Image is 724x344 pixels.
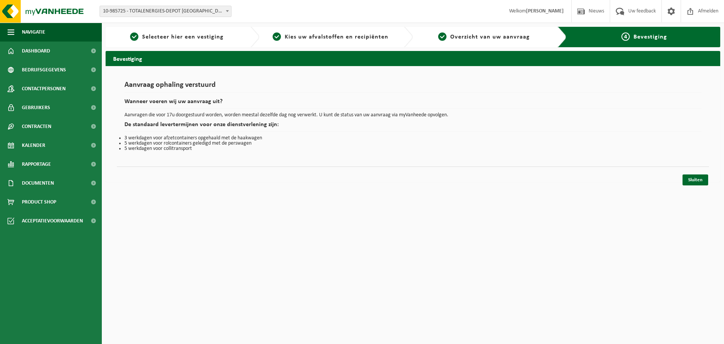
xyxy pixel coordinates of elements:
span: Bedrijfsgegevens [22,60,66,79]
a: 3Overzicht van uw aanvraag [417,32,552,42]
span: Bevestiging [633,34,667,40]
a: 2Kies uw afvalstoffen en recipiënten [263,32,398,42]
h2: Wanneer voeren wij uw aanvraag uit? [124,99,701,109]
span: Rapportage [22,155,51,174]
h1: Aanvraag ophaling verstuurd [124,81,701,93]
span: Navigatie [22,23,45,42]
span: Dashboard [22,42,50,60]
h2: Bevestiging [106,51,720,66]
span: Overzicht van uw aanvraag [450,34,530,40]
span: 2 [273,32,281,41]
h2: De standaard levertermijnen voor onze dienstverlening zijn: [124,122,701,132]
span: Kies uw afvalstoffen en recipiënten [285,34,388,40]
strong: [PERSON_NAME] [526,8,564,14]
span: Kalender [22,136,45,155]
span: 4 [621,32,630,41]
span: Gebruikers [22,98,50,117]
span: 10-985725 - TOTALENERGIES-DEPOT ANTWERPEN - ANTWERPEN [100,6,232,17]
li: 5 werkdagen voor collitransport [124,146,701,151]
span: Product Shop [22,193,56,211]
a: 1Selecteer hier een vestiging [109,32,244,42]
span: Documenten [22,174,54,193]
span: 10-985725 - TOTALENERGIES-DEPOT ANTWERPEN - ANTWERPEN [100,6,231,17]
span: Selecteer hier een vestiging [142,34,224,40]
span: Acceptatievoorwaarden [22,211,83,230]
p: Aanvragen die voor 17u doorgestuurd worden, worden meestal dezelfde dag nog verwerkt. U kunt de s... [124,113,701,118]
span: 3 [438,32,446,41]
li: 5 werkdagen voor rolcontainers geledigd met de perswagen [124,141,701,146]
li: 3 werkdagen voor afzetcontainers opgehaald met de haakwagen [124,136,701,141]
span: 1 [130,32,138,41]
span: Contactpersonen [22,79,66,98]
a: Sluiten [683,174,708,185]
span: Contracten [22,117,51,136]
